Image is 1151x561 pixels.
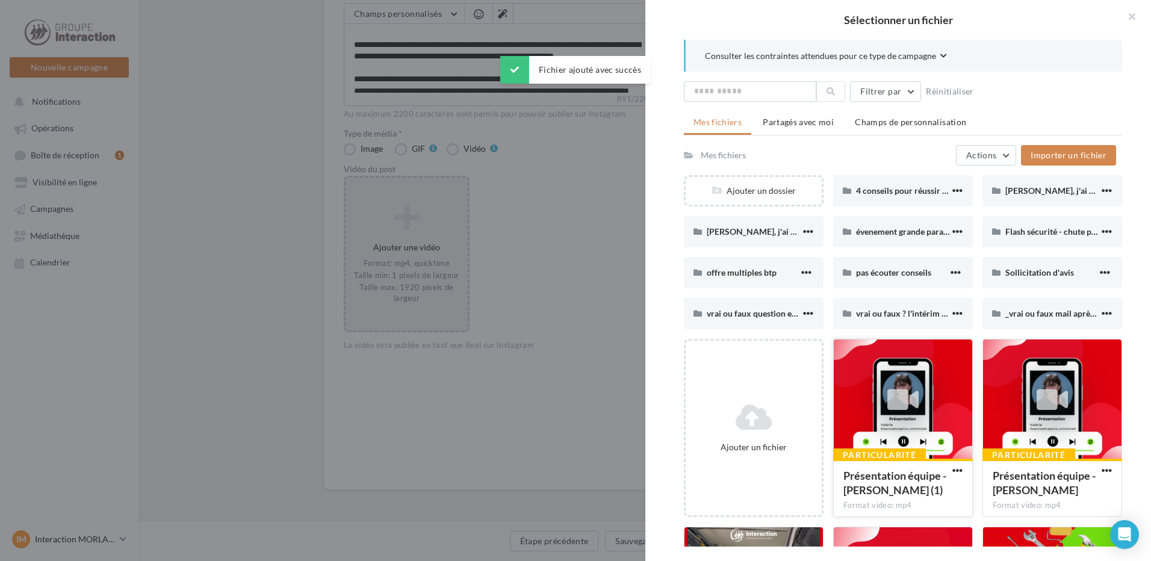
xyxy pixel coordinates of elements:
span: Flash sécurité - chute plain-pied (1) [1005,226,1136,237]
span: Présentation équipe - Valérie [993,469,1096,497]
button: Actions [956,145,1016,166]
span: pas écouter conseils [856,267,931,277]
span: 4 conseils pour réussir son entretien [856,185,991,196]
span: Consulter les contraintes attendues pour ce type de campagne [705,50,936,62]
span: Présentation équipe - Valérie (1) [843,469,946,497]
div: Ajouter un fichier [690,441,817,453]
button: Filtrer par [850,81,921,102]
div: Fichier ajouté avec succès [500,56,651,84]
div: Particularité [982,448,1075,462]
div: Particularité [833,448,926,462]
span: Importer un fichier [1031,150,1106,160]
div: Format video: mp4 [843,500,963,511]
span: offre multiples btp [707,267,777,277]
button: Importer un fichier [1021,145,1116,166]
div: Ajouter un dossier [686,185,822,197]
span: _vrai ou faux mail après entretien [1005,308,1130,318]
span: Partagés avec moi [763,117,834,127]
h2: Sélectionner un fichier [665,14,1132,25]
span: Actions [966,150,996,160]
span: vrai ou faux ? l'intérim ne mène pas à des emplois stables [856,308,1067,318]
span: Sollicitation d'avis [1005,267,1074,277]
span: Mes fichiers [693,117,742,127]
div: Mes fichiers [701,149,746,161]
span: [PERSON_NAME], j'ai chercher un job (1) [707,226,861,237]
span: [PERSON_NAME], j'ai chercher un job [1005,185,1148,196]
button: Consulter les contraintes attendues pour ce type de campagne [705,49,947,64]
span: Champs de personnalisation [855,117,966,127]
button: Réinitialiser [921,84,979,99]
span: évenement grande parade [856,226,952,237]
div: Open Intercom Messenger [1110,520,1139,549]
span: vrai ou faux question entretien (1) [707,308,833,318]
div: Format video: mp4 [993,500,1112,511]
